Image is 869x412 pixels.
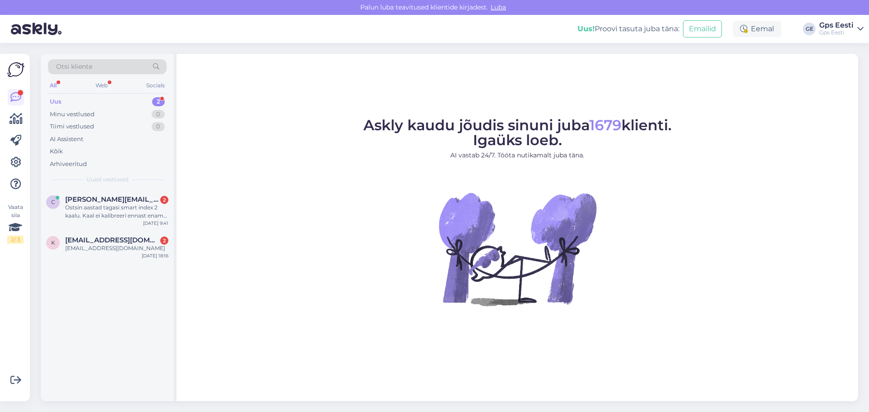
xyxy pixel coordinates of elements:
[51,199,55,205] span: c
[65,195,159,204] span: chris.keres@gmail.com
[142,252,168,259] div: [DATE] 18:16
[7,236,24,244] div: 2 / 3
[363,151,672,160] p: AI vastab 24/7. Tööta nutikamalt juba täna.
[819,29,854,36] div: Gps Eesti
[683,20,722,38] button: Emailid
[144,80,167,91] div: Socials
[578,24,679,34] div: Proovi tasuta juba täna:
[803,23,816,35] div: GE
[50,147,63,156] div: Kõik
[7,61,24,78] img: Askly Logo
[488,3,509,11] span: Luba
[65,204,168,220] div: Ostsin aastad tagasi smart index 2 kaalu. Kaal ei kalibreeri ennast enam nulli. [PERSON_NAME] pro...
[160,196,168,204] div: 2
[143,220,168,227] div: [DATE] 9:41
[48,80,58,91] div: All
[50,110,95,119] div: Minu vestlused
[94,80,110,91] div: Web
[819,22,864,36] a: Gps EestiGps Eesti
[819,22,854,29] div: Gps Eesti
[50,160,87,169] div: Arhiveeritud
[152,122,165,131] div: 0
[51,239,55,246] span: k
[56,62,92,71] span: Otsi kliente
[50,135,83,144] div: AI Assistent
[152,97,165,106] div: 2
[86,175,129,184] span: Uued vestlused
[152,110,165,119] div: 0
[733,21,781,37] div: Eemal
[65,244,168,252] div: [EMAIL_ADDRESS][DOMAIN_NAME]
[50,122,94,131] div: Tiimi vestlused
[65,236,159,244] span: kalevsiller@gmail.com
[589,116,621,134] span: 1679
[7,203,24,244] div: Vaata siia
[363,116,672,149] span: Askly kaudu jõudis sinuni juba klienti. Igaüks loeb.
[160,237,168,245] div: 2
[578,24,595,33] b: Uus!
[50,97,62,106] div: Uus
[436,167,599,330] img: No Chat active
